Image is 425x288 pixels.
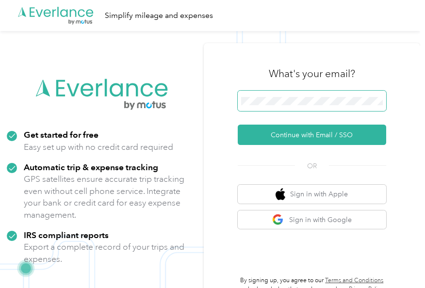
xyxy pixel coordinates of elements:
p: GPS satellites ensure accurate trip tracking even without cell phone service. Integrate your bank... [24,173,197,221]
strong: Automatic trip & expense tracking [24,162,158,172]
img: google logo [272,214,284,226]
a: Terms and Conditions [325,277,383,284]
button: apple logoSign in with Apple [238,185,386,204]
span: OR [295,161,329,171]
strong: Get started for free [24,129,98,140]
p: Export a complete record of your trips and expenses. [24,241,197,265]
p: Easy set up with no credit card required [24,141,173,153]
button: Continue with Email / SSO [238,125,386,145]
button: google logoSign in with Google [238,210,386,229]
img: apple logo [276,188,285,200]
div: Simplify mileage and expenses [105,10,213,22]
strong: IRS compliant reports [24,230,109,240]
h3: What's your email? [269,67,355,80]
